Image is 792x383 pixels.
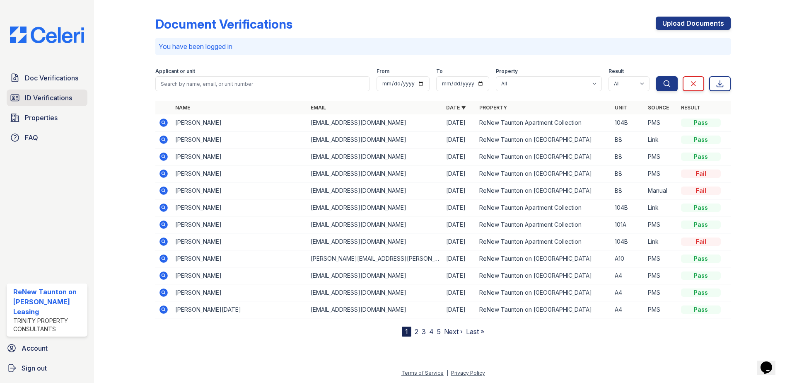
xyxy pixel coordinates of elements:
td: [EMAIL_ADDRESS][DOMAIN_NAME] [307,131,443,148]
span: ID Verifications [25,93,72,103]
td: [EMAIL_ADDRESS][DOMAIN_NAME] [307,284,443,301]
span: Sign out [22,363,47,373]
td: ReNew Taunton Apartment Collection [476,114,611,131]
td: [EMAIL_ADDRESS][DOMAIN_NAME] [307,216,443,233]
td: [EMAIL_ADDRESS][DOMAIN_NAME] [307,233,443,250]
td: [PERSON_NAME][DATE] [172,301,307,318]
p: You have been logged in [159,41,727,51]
td: [PERSON_NAME] [172,148,307,165]
a: Email [311,104,326,111]
td: ReNew Taunton on [GEOGRAPHIC_DATA] [476,148,611,165]
td: PMS [645,216,678,233]
a: ID Verifications [7,90,87,106]
td: ReNew Taunton on [GEOGRAPHIC_DATA] [476,284,611,301]
div: Trinity Property Consultants [13,317,84,333]
td: [DATE] [443,148,476,165]
td: 104B [611,199,645,216]
td: [PERSON_NAME][EMAIL_ADDRESS][PERSON_NAME][DOMAIN_NAME] [307,250,443,267]
td: [PERSON_NAME] [172,233,307,250]
td: ReNew Taunton on [GEOGRAPHIC_DATA] [476,131,611,148]
td: [DATE] [443,199,476,216]
div: Pass [681,255,721,263]
td: [DATE] [443,301,476,318]
a: Upload Documents [656,17,731,30]
a: Unit [615,104,627,111]
label: Result [608,68,624,75]
img: CE_Logo_Blue-a8612792a0a2168367f1c8372b55b34899dd931a85d93a1a3d3e32e68fde9ad4.png [3,27,91,43]
a: Result [681,104,700,111]
a: Account [3,340,91,356]
a: Date ▼ [446,104,466,111]
a: 2 [415,327,418,336]
td: ReNew Taunton on [GEOGRAPHIC_DATA] [476,250,611,267]
td: [PERSON_NAME] [172,114,307,131]
td: 101A [611,216,645,233]
span: Properties [25,113,58,123]
td: [PERSON_NAME] [172,284,307,301]
td: [EMAIL_ADDRESS][DOMAIN_NAME] [307,267,443,284]
label: Applicant or unit [155,68,195,75]
td: PMS [645,250,678,267]
td: B8 [611,148,645,165]
td: [EMAIL_ADDRESS][DOMAIN_NAME] [307,114,443,131]
a: Property [479,104,507,111]
td: PMS [645,114,678,131]
span: Account [22,343,48,353]
td: [DATE] [443,233,476,250]
td: PMS [645,301,678,318]
iframe: chat widget [757,350,784,375]
td: [PERSON_NAME] [172,216,307,233]
td: [DATE] [443,182,476,199]
div: 1 [402,327,411,337]
td: [DATE] [443,131,476,148]
td: A4 [611,267,645,284]
input: Search by name, email, or unit number [155,76,370,91]
span: FAQ [25,133,38,143]
td: B8 [611,165,645,182]
td: A4 [611,301,645,318]
div: ReNew Taunton on [PERSON_NAME] Leasing [13,287,84,317]
div: Document Verifications [155,17,292,32]
label: Property [496,68,518,75]
div: Fail [681,170,721,178]
td: PMS [645,165,678,182]
td: ReNew Taunton Apartment Collection [476,216,611,233]
td: B8 [611,131,645,148]
td: [DATE] [443,114,476,131]
td: [PERSON_NAME] [172,199,307,216]
a: Name [175,104,190,111]
td: [DATE] [443,165,476,182]
td: PMS [645,284,678,301]
a: Sign out [3,360,91,376]
td: 104B [611,233,645,250]
td: ReNew Taunton on [GEOGRAPHIC_DATA] [476,165,611,182]
span: Doc Verifications [25,73,78,83]
td: [DATE] [443,267,476,284]
td: ReNew Taunton Apartment Collection [476,233,611,250]
td: [EMAIL_ADDRESS][DOMAIN_NAME] [307,182,443,199]
a: 3 [422,327,426,336]
a: FAQ [7,129,87,146]
td: Link [645,131,678,148]
td: [DATE] [443,250,476,267]
td: [EMAIL_ADDRESS][DOMAIN_NAME] [307,165,443,182]
div: | [447,370,448,376]
label: To [436,68,443,75]
a: Terms of Service [401,370,444,376]
td: ReNew Taunton on [GEOGRAPHIC_DATA] [476,301,611,318]
td: [PERSON_NAME] [172,131,307,148]
td: PMS [645,267,678,284]
td: [DATE] [443,284,476,301]
td: [EMAIL_ADDRESS][DOMAIN_NAME] [307,199,443,216]
td: [EMAIL_ADDRESS][DOMAIN_NAME] [307,301,443,318]
a: Next › [444,327,463,336]
label: From [377,68,389,75]
div: Fail [681,238,721,246]
td: [EMAIL_ADDRESS][DOMAIN_NAME] [307,148,443,165]
td: PMS [645,148,678,165]
a: Properties [7,109,87,126]
td: [PERSON_NAME] [172,267,307,284]
a: 5 [437,327,441,336]
td: [PERSON_NAME] [172,250,307,267]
